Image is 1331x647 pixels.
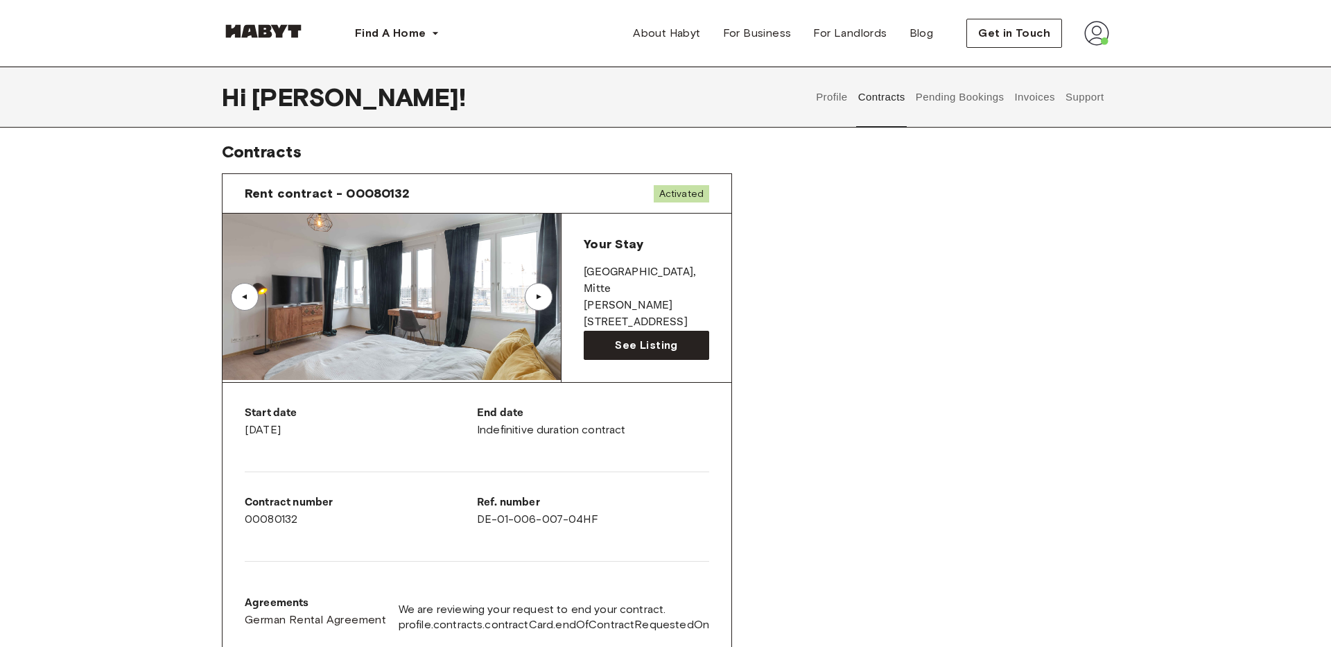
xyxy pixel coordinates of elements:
[238,293,252,301] div: ▲
[355,25,426,42] span: Find A Home
[399,617,709,632] span: profile.contracts.contractCard.endOfContractRequestedOn
[723,25,792,42] span: For Business
[856,67,907,128] button: Contracts
[1013,67,1056,128] button: Invoices
[584,297,709,331] p: [PERSON_NAME][STREET_ADDRESS]
[712,19,803,47] a: For Business
[584,331,709,360] a: See Listing
[811,67,1109,128] div: user profile tabs
[815,67,850,128] button: Profile
[477,494,709,528] div: DE-01-006-007-04HF
[633,25,700,42] span: About Habyt
[399,602,709,617] span: We are reviewing your request to end your contract.
[802,19,898,47] a: For Landlords
[898,19,945,47] a: Blog
[223,214,561,380] img: Image of the room
[1084,21,1109,46] img: avatar
[222,83,252,112] span: Hi
[245,595,386,612] p: Agreements
[245,494,477,528] div: 00080132
[966,19,1062,48] button: Get in Touch
[532,293,546,301] div: ▲
[978,25,1050,42] span: Get in Touch
[222,24,305,38] img: Habyt
[910,25,934,42] span: Blog
[813,25,887,42] span: For Landlords
[622,19,711,47] a: About Habyt
[477,405,709,438] div: Indefinitive duration contract
[222,141,302,162] span: Contracts
[1063,67,1106,128] button: Support
[584,236,643,252] span: Your Stay
[252,83,466,112] span: [PERSON_NAME] !
[584,264,709,297] p: [GEOGRAPHIC_DATA] , Mitte
[914,67,1006,128] button: Pending Bookings
[245,494,477,511] p: Contract number
[477,405,709,422] p: End date
[245,405,477,422] p: Start date
[654,185,709,202] span: Activated
[245,185,410,202] span: Rent contract - 00080132
[245,405,477,438] div: [DATE]
[344,19,451,47] button: Find A Home
[245,612,386,628] a: German Rental Agreement
[477,494,709,511] p: Ref. number
[615,337,677,354] span: See Listing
